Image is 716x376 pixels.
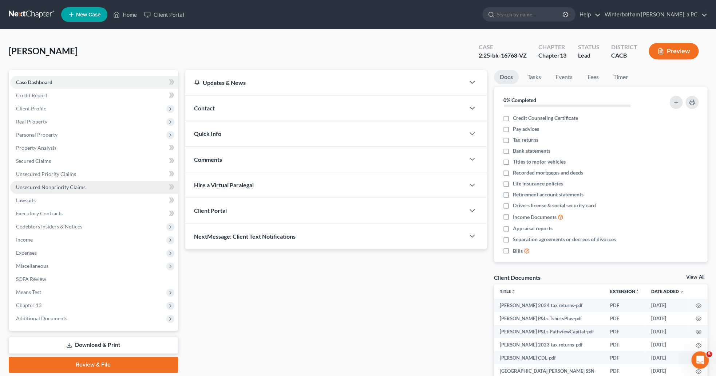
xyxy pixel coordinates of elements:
span: Property Analysis [16,145,56,151]
a: Date Added expand_more [651,289,684,294]
a: Events [550,70,578,84]
a: Timer [608,70,634,84]
td: [DATE] [645,351,690,364]
div: District [611,43,637,51]
span: SOFA Review [16,276,46,282]
a: Fees [581,70,605,84]
span: Executory Contracts [16,210,63,216]
span: Hire a Virtual Paralegal [194,181,254,188]
button: Preview [649,43,699,59]
a: Case Dashboard [10,76,178,89]
td: [PERSON_NAME] CDL-pdf [494,351,604,364]
div: Case [478,43,526,51]
span: Miscellaneous [16,263,48,269]
span: Tax returns [513,136,538,144]
a: Download & Print [9,337,178,354]
span: Unsecured Priority Claims [16,171,76,177]
span: Client Portal [194,207,227,214]
td: [DATE] [645,299,690,312]
td: [DATE] [645,312,690,325]
div: Client Documents [494,274,541,281]
span: Client Profile [16,105,46,111]
a: Docs [494,70,519,84]
span: Unsecured Nonpriority Claims [16,184,86,190]
td: [PERSON_NAME] 2023 tax returns-pdf [494,338,604,351]
span: Separation agreements or decrees of divorces [513,236,616,243]
span: Recorded mortgages and deeds [513,169,583,176]
span: Titles to motor vehicles [513,158,566,165]
i: unfold_more [635,290,640,294]
a: Review & File [9,357,178,373]
span: Bills [513,247,523,255]
span: Credit Report [16,92,47,98]
td: [DATE] [645,325,690,338]
i: unfold_more [511,290,515,294]
a: Extensionunfold_more [610,289,640,294]
a: Property Analysis [10,141,178,154]
td: PDF [604,351,645,364]
span: Income Documents [513,214,557,221]
a: View All [686,275,704,280]
div: Chapter [538,43,566,51]
div: CACB [611,51,637,60]
span: Income [16,236,33,243]
span: Drivers license & social security card [513,202,596,209]
a: Unsecured Nonpriority Claims [10,181,178,194]
i: expand_more [680,290,684,294]
span: 13 [559,52,566,59]
span: Appraisal reports [513,225,553,232]
span: Real Property [16,118,47,125]
a: Home [110,8,141,21]
td: PDF [604,325,645,338]
a: Client Portal [141,8,188,21]
a: Secured Claims [10,154,178,168]
div: Updates & News [194,79,456,86]
span: Comments [194,156,222,163]
span: Contact [194,105,215,111]
span: [PERSON_NAME] [9,46,78,56]
a: SOFA Review [10,273,178,286]
td: [PERSON_NAME] P&Ls TshirtsPlus-pdf [494,312,604,325]
a: Lawsuits [10,194,178,207]
div: Lead [578,51,599,60]
strong: 0% Completed [503,97,536,103]
span: Case Dashboard [16,79,52,85]
td: PDF [604,312,645,325]
div: Chapter [538,51,566,60]
span: Lawsuits [16,197,36,203]
span: Means Test [16,289,41,295]
a: Winterbotham [PERSON_NAME], a PC [601,8,707,21]
span: 5 [706,351,712,357]
span: Retirement account statements [513,191,584,198]
span: Life insurance policies [513,180,563,187]
a: Executory Contracts [10,207,178,220]
span: Chapter 13 [16,302,41,308]
span: Bank statements [513,147,550,154]
span: Codebtors Insiders & Notices [16,223,82,230]
span: Quick Info [194,130,221,137]
span: Additional Documents [16,315,67,321]
a: Credit Report [10,89,178,102]
span: Expenses [16,250,37,256]
iframe: Intercom live chat [691,351,709,369]
span: Credit Counseling Certificate [513,114,578,122]
a: Titleunfold_more [500,289,515,294]
a: Help [576,8,600,21]
span: Pay advices [513,125,539,133]
span: Secured Claims [16,158,51,164]
a: Tasks [522,70,547,84]
input: Search by name... [497,8,563,21]
span: NextMessage: Client Text Notifications [194,233,296,240]
td: PDF [604,338,645,351]
td: [DATE] [645,338,690,351]
div: 2:25-bk-16768-VZ [478,51,526,60]
a: Unsecured Priority Claims [10,168,178,181]
td: [PERSON_NAME] P&Ls PathviewCapital-pdf [494,325,604,338]
td: PDF [604,299,645,312]
span: Personal Property [16,132,58,138]
td: [PERSON_NAME] 2024 tax returns-pdf [494,299,604,312]
span: New Case [76,12,100,17]
div: Status [578,43,599,51]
